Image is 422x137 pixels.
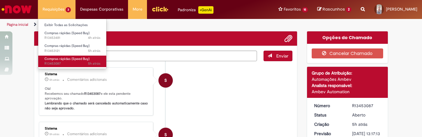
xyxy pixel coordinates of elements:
dt: Status [310,112,348,118]
b: Lembrando que o chamado será cancelado automaticamente caso não seja aprovado. [45,101,149,111]
div: Sistema [45,127,148,130]
a: Aberto R13453121 : Compras rápidas (Speed Buy) [38,43,107,54]
small: Comentários adicionais [67,77,107,82]
span: Favoritos [284,6,301,12]
p: Olá! Recebemos seu chamado e ele esta pendente aprovação. [45,86,148,111]
span: Compras rápidas (Speed Buy) [44,43,89,48]
span: More [133,6,142,12]
button: Adicionar anexos [284,34,292,43]
span: R13453087 [44,61,100,66]
span: Compras rápidas (Speed Buy) [44,31,89,35]
span: 2 [346,7,351,12]
time: 27/08/2025 15:17:13 [352,121,367,127]
p: +GenAi [198,6,213,14]
span: [PERSON_NAME] [386,7,417,12]
time: 27/08/2025 15:17:26 [49,78,59,82]
ul: Requisições [38,19,107,69]
a: Exibir Todas as Solicitações [38,22,107,29]
small: Comentários adicionais [67,131,107,137]
span: 3 [66,7,71,12]
span: 5h atrás [88,61,100,66]
a: Aberto R13453087 : Compras rápidas (Speed Buy) [38,56,107,67]
div: R13453087 [352,103,381,109]
span: 4h atrás [88,35,100,40]
div: Aberto [352,112,381,118]
span: S [164,73,167,88]
span: 5h atrás [49,78,59,82]
span: Rascunhos [323,6,345,12]
time: 27/08/2025 15:22:48 [88,48,100,53]
span: 15 [302,7,308,12]
div: Sistema [45,72,148,76]
div: [DATE] 13:17:13 [352,130,381,137]
dt: Criação [310,121,348,127]
div: 27/08/2025 15:17:13 [352,121,381,127]
span: R13453481 [44,35,100,40]
dt: Número [310,103,348,109]
div: Automações Ambev [312,76,383,82]
time: 27/08/2025 16:14:23 [88,35,100,40]
a: Página inicial [7,22,28,27]
div: Ambev Automation [312,89,383,95]
div: Padroniza [178,6,213,14]
span: Enviar [276,53,288,59]
img: click_logo_yellow_360x200.png [152,4,168,14]
span: Compras rápidas (Speed Buy) [44,57,89,61]
span: Requisições [43,6,64,12]
img: ServiceNow [1,3,33,16]
div: System [158,73,173,88]
ul: Trilhas de página [5,19,277,30]
a: Aberto R13453481 : Compras rápidas (Speed Buy) [38,30,107,41]
div: Grupo de Atribuição: [312,70,383,76]
textarea: Digite sua mensagem aqui... [39,51,257,61]
div: Analista responsável: [312,82,383,89]
span: R13453121 [44,48,100,53]
span: 5h atrás [49,132,59,136]
a: Rascunhos [317,7,351,12]
span: 5h atrás [88,48,100,53]
time: 27/08/2025 15:17:15 [88,61,100,66]
span: Despesas Corporativas [80,6,123,12]
b: R13453087 [84,91,101,96]
span: 5h atrás [352,121,367,127]
button: Cancelar Chamado [312,48,383,58]
button: Enviar [264,51,292,61]
time: 27/08/2025 15:17:22 [49,132,59,136]
div: Opções do Chamado [307,31,388,44]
